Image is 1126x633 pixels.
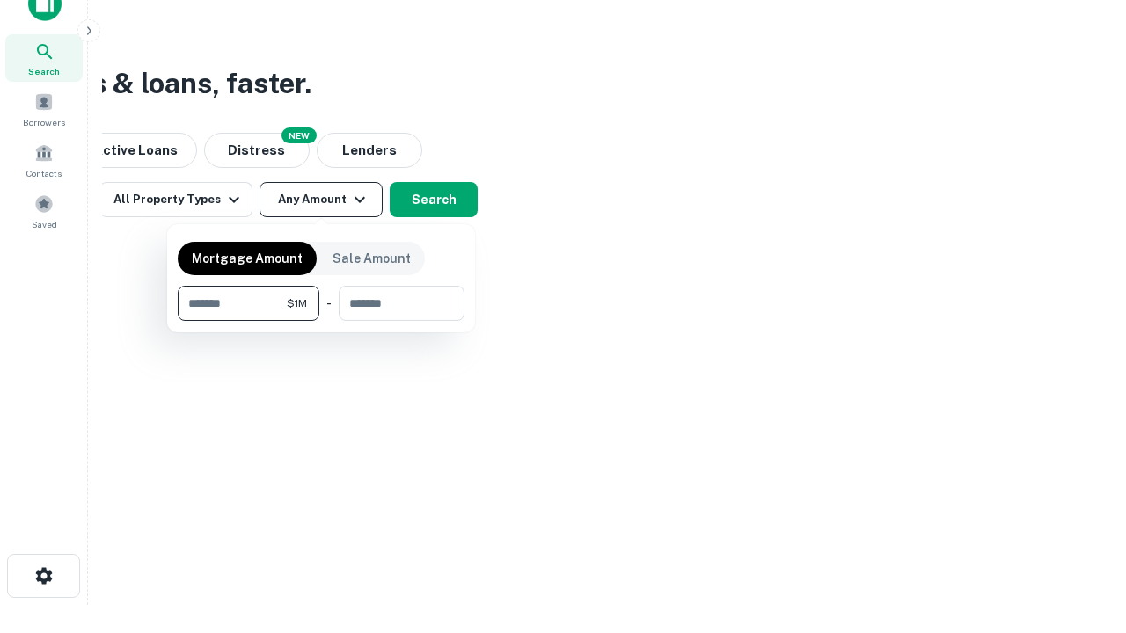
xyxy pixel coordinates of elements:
p: Sale Amount [333,249,411,268]
p: Mortgage Amount [192,249,303,268]
iframe: Chat Widget [1038,492,1126,577]
div: - [326,286,332,321]
span: $1M [287,295,307,311]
